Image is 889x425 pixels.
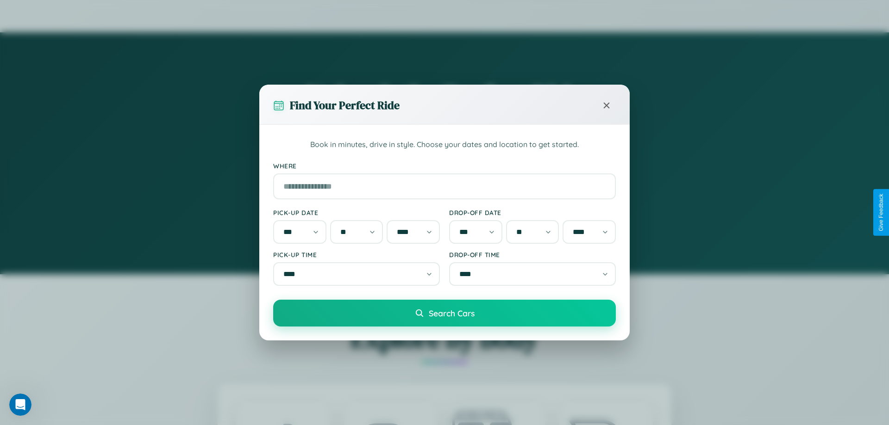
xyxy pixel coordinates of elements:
h3: Find Your Perfect Ride [290,98,400,113]
label: Pick-up Time [273,251,440,259]
label: Where [273,162,616,170]
label: Drop-off Date [449,209,616,216]
button: Search Cars [273,300,616,326]
label: Drop-off Time [449,251,616,259]
p: Book in minutes, drive in style. Choose your dates and location to get started. [273,139,616,151]
label: Pick-up Date [273,209,440,216]
span: Search Cars [429,308,475,318]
